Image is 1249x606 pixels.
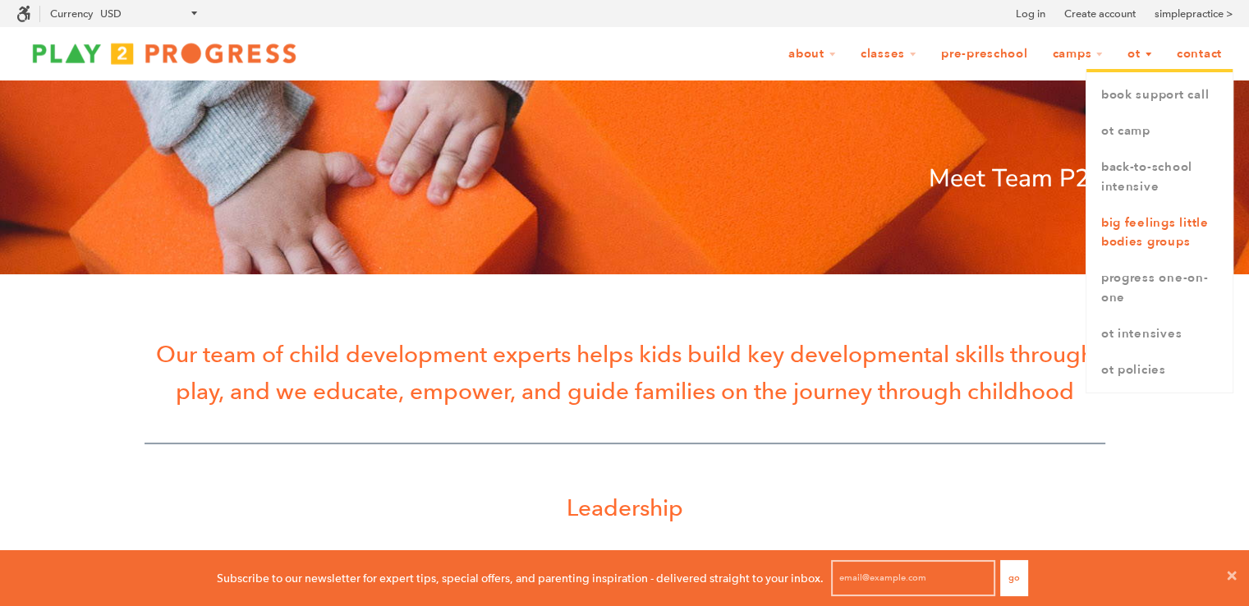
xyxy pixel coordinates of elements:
input: email@example.com [831,560,995,596]
p: Meet Team P2P [145,159,1105,199]
a: Camps [1042,39,1114,70]
a: OT Intensives [1086,316,1233,352]
p: Subscribe to our newsletter for expert tips, special offers, and parenting inspiration - delivere... [217,569,824,587]
label: Currency [50,7,93,20]
p: Our team of child development experts helps kids build key developmental skills through play, and... [145,336,1105,410]
a: Big Feelings Little Bodies Groups [1086,205,1233,261]
a: Pre-Preschool [930,39,1039,70]
a: Log in [1016,6,1045,22]
a: About [778,39,847,70]
a: OT Policies [1086,352,1233,388]
a: book support call [1086,77,1233,113]
p: Leadership [145,489,1105,526]
a: OT [1117,39,1163,70]
img: Play2Progress logo [16,37,312,70]
button: Go [1000,560,1028,596]
a: Create account [1064,6,1136,22]
a: Progress One-on-One [1086,260,1233,316]
a: Classes [850,39,927,70]
a: Back-to-School Intensive [1086,149,1233,205]
a: Contact [1166,39,1233,70]
a: simplepractice > [1155,6,1233,22]
a: OT Camp [1086,113,1233,149]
